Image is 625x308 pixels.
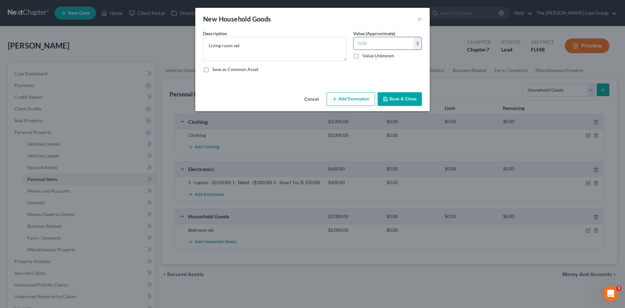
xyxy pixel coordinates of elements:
[203,31,227,36] span: Description
[212,66,258,73] label: Save as Common Asset
[414,37,422,50] div: $
[354,37,414,50] input: 0.00
[353,30,395,37] label: Value (Approximate)
[616,286,621,291] span: 3
[603,286,618,301] iframe: Intercom live chat
[417,15,422,23] button: ×
[326,92,375,106] button: Add Exemption
[299,93,324,106] button: Cancel
[203,14,271,23] div: New Household Goods
[378,92,422,106] button: Save & Close
[362,52,394,59] label: Value Unknown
